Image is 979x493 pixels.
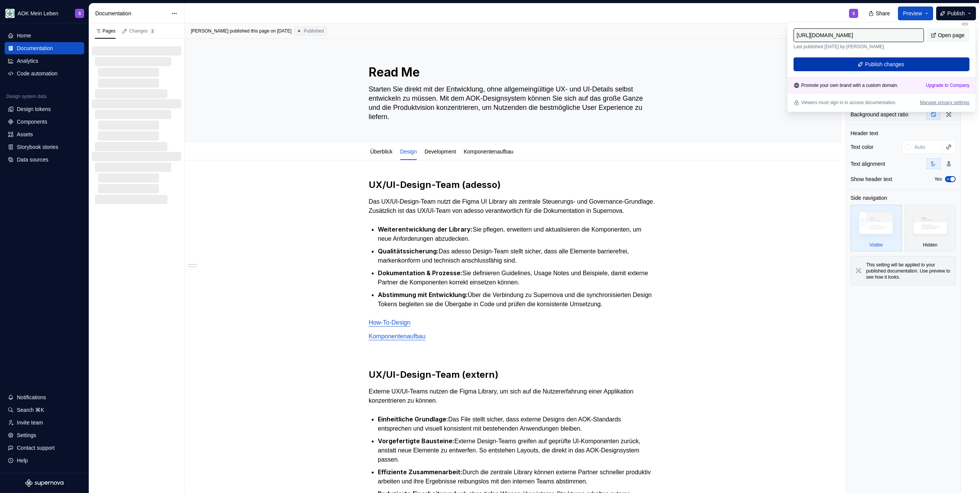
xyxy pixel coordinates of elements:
img: df5db9ef-aba0-4771-bf51-9763b7497661.png [5,9,15,18]
div: Header text [851,129,878,137]
p: Last published [DATE] by [PERSON_NAME]. [794,44,924,50]
a: Components [5,116,84,128]
a: Open page [927,28,969,42]
div: Design system data [6,93,46,100]
a: Settings [5,429,84,441]
strong: Qualitätssicherung: [378,247,439,255]
label: Yes [934,176,942,182]
button: Contact support [5,442,84,454]
div: Changes [129,28,155,34]
button: Publish changes [794,57,969,71]
button: Share [865,7,895,20]
span: [PERSON_NAME] [191,28,229,34]
div: Data sources [17,156,48,163]
div: Text color [851,143,873,151]
p: Sie pflegen, erweitern und aktualisieren die Komponenten, um neue Anforderungen abzudecken. [378,225,658,243]
div: Komponentenaufbau [460,143,516,159]
a: Komponentenaufbau [463,149,513,155]
a: Data sources [5,153,84,166]
div: Überblick [367,143,395,159]
a: Invite team [5,416,84,429]
span: Open page [938,31,964,39]
a: Development [424,149,456,155]
div: Promote your own brand with a custom domain. [794,82,898,88]
p: Durch die zentrale Library können externe Partner schneller produktiv arbeiten und ihre Ergebniss... [378,467,658,486]
strong: Dokumentation & Prozesse: [378,269,462,277]
div: Settings [17,431,36,439]
div: S [78,10,81,16]
p: Externe Design-Teams greifen auf geprüfte UI-Komponenten zurück, anstatt neue Elemente zu entwerf... [378,436,658,464]
div: AOK Mein Leben [18,10,59,17]
div: Contact support [17,444,55,452]
div: Show header text [851,175,892,183]
p: Über die Verbindung zu Supernova und die synchronisierten Design Tokens begleiten sie die Übergab... [378,290,658,309]
p: Sie definieren Guidelines, Usage Notes und Beispiele, damit externe Partner die Komponenten korre... [378,268,658,287]
div: Hidden [923,242,937,248]
button: Notifications [5,391,84,403]
div: Design tokens [17,105,51,113]
div: Assets [17,131,33,138]
button: Preview [898,7,933,20]
strong: Einheitliche Grundlage: [378,415,448,423]
a: Code automation [5,67,84,80]
span: Publish changes [865,60,904,68]
div: Side navigation [851,194,887,202]
div: Notifications [17,393,46,401]
div: Invite team [17,419,43,426]
a: Upgrade to Company [926,82,969,88]
div: Analytics [17,57,38,65]
button: Publish [936,7,976,20]
strong: Abstimmung mit Entwicklung: [378,291,468,299]
div: Search ⌘K [17,406,44,414]
a: Komponentenaufbau [369,333,426,340]
a: How-To-Design [369,319,410,326]
div: Home [17,32,31,39]
div: Pages [95,28,115,34]
span: Published [304,28,324,34]
svg: Supernova Logo [25,479,63,487]
div: S [852,10,855,16]
div: Documentation [95,10,168,17]
button: Help [5,454,84,467]
p: Das UX/UI-Design-Team nutzt die Figma UI Library als zentrale Steuerungs- und Governance-Grundlag... [369,197,658,215]
a: Assets [5,128,84,140]
textarea: Read Me [367,63,656,82]
h2: UX/UI-Design-Team (extern) [369,369,658,381]
strong: Vorgefertigte Bausteine: [378,437,454,445]
div: Visible [851,205,902,251]
p: Externe UX/UI-Teams nutzen die Figma Library, um sich auf die Nutzererfahrung einer Applikation k... [369,387,658,405]
div: Components [17,118,47,126]
div: published this page on [DATE] [230,28,291,34]
button: Search ⌘K [5,404,84,416]
textarea: Starten Sie direkt mit der Entwicklung, ohne allgemeingültige UX- und UI-Details selbst entwickel... [367,83,656,123]
span: Share [876,10,890,17]
div: Development [421,143,459,159]
div: This setting will be applied to your published documentation. Use preview to see how it looks. [866,262,951,280]
button: AOK Mein LebenS [2,5,87,21]
a: Überblick [370,149,392,155]
div: Documentation [17,44,53,52]
span: Publish [947,10,965,17]
a: Storybook stories [5,141,84,153]
a: Documentation [5,42,84,54]
div: Text alignment [851,160,885,168]
strong: Weiterentwicklung der Library: [378,225,473,233]
a: Analytics [5,55,84,67]
h2: UX/UI-Design-Team (adesso) [369,179,658,191]
a: Home [5,29,84,42]
button: Manage privacy settings [920,100,969,106]
div: Design [397,143,420,159]
div: Background aspect ratio [851,111,908,118]
div: Help [17,457,28,464]
strong: Effiziente Zusammenarbeit: [378,468,462,476]
a: Design [400,149,417,155]
div: Visible [869,242,883,248]
span: 2 [149,28,155,34]
div: Hidden [905,205,956,251]
p: Viewers must sign in to access documentation. [801,100,896,106]
a: Design tokens [5,103,84,115]
div: Code automation [17,70,58,77]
